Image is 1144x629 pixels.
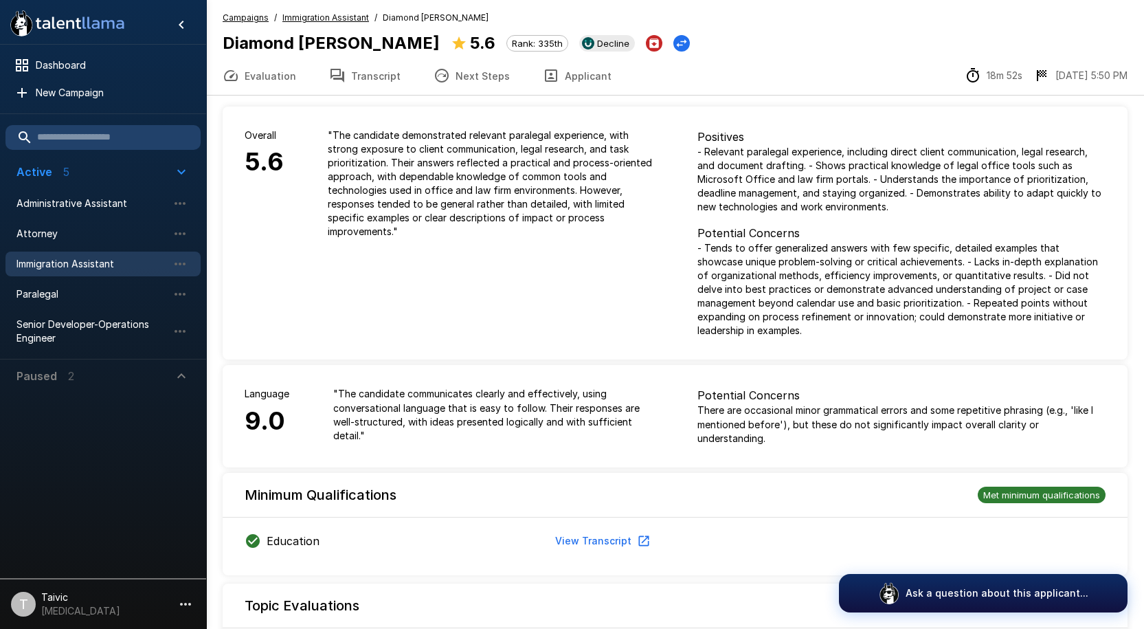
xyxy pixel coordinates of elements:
[245,484,396,506] h6: Minimum Qualifications
[878,582,900,604] img: logo_glasses@2x.png
[383,11,489,25] span: Diamond [PERSON_NAME]
[697,225,1106,241] p: Potential Concerns
[245,401,289,441] h6: 9.0
[839,574,1128,613] button: Ask a question about this applicant...
[592,38,635,49] span: Decline
[267,533,319,549] p: Education
[245,595,359,617] h6: Topic Evaluations
[697,387,1106,404] p: Potential Concerns
[206,56,313,95] button: Evaluation
[906,586,1088,600] p: Ask a question about this applicant...
[470,33,495,53] b: 5.6
[697,404,1106,445] p: There are occasional minor grammatical errors and some repetitive phrasing (e.g., 'like I mention...
[374,11,377,25] span: /
[245,129,284,142] p: Overall
[1055,69,1128,82] p: [DATE] 5:50 PM
[333,387,653,442] p: " The candidate communicates clearly and effectively, using conversational language that is easy ...
[274,11,277,25] span: /
[579,35,635,52] div: View profile in UKG
[223,12,269,23] u: Campaigns
[697,129,1106,145] p: Positives
[965,67,1022,84] div: The time between starting and completing the interview
[526,56,628,95] button: Applicant
[313,56,417,95] button: Transcript
[507,38,568,49] span: Rank: 335th
[245,142,284,182] h6: 5.6
[417,56,526,95] button: Next Steps
[646,35,662,52] button: Archive Applicant
[673,35,690,52] button: Change Stage
[550,529,653,554] button: View Transcript
[978,489,1106,500] span: Met minimum qualifications
[328,129,653,239] p: " The candidate demonstrated relevant paralegal experience, with strong exposure to client commun...
[697,145,1106,214] p: - Relevant paralegal experience, including direct client communication, legal research, and docum...
[282,12,369,23] u: Immigration Assistant
[987,69,1022,82] p: 18m 52s
[697,241,1106,338] p: - Tends to offer generalized answers with few specific, detailed examples that showcase unique pr...
[582,37,594,49] img: ukg_logo.jpeg
[223,33,440,53] b: Diamond [PERSON_NAME]
[245,387,289,401] p: Language
[1033,67,1128,84] div: The date and time when the interview was completed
